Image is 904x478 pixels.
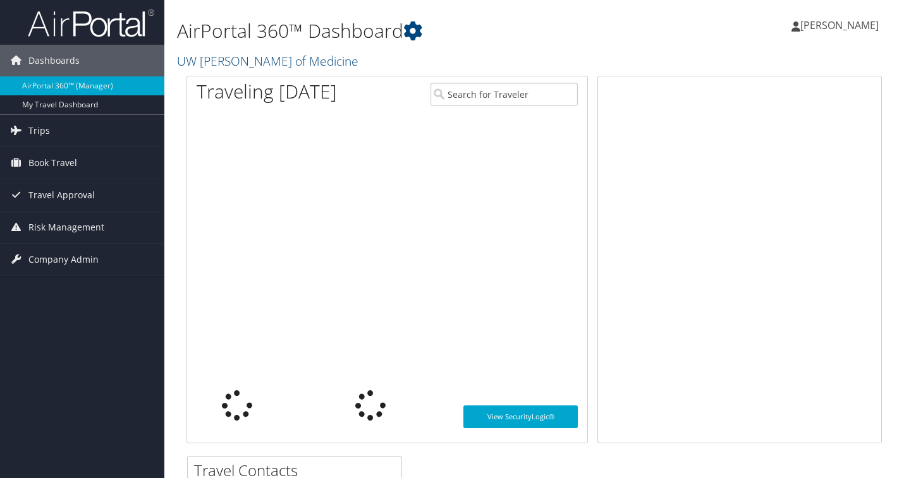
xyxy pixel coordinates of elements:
input: Search for Traveler [431,83,578,106]
a: View SecurityLogic® [463,405,578,428]
h1: AirPortal 360™ Dashboard [177,18,653,44]
a: UW [PERSON_NAME] of Medicine [177,52,362,69]
span: Risk Management [28,212,104,243]
a: [PERSON_NAME] [791,6,891,44]
span: Book Travel [28,147,77,179]
span: Trips [28,115,50,146]
span: Travel Approval [28,179,95,211]
span: Company Admin [28,244,99,275]
h1: Traveling [DATE] [197,78,337,105]
span: Dashboards [28,45,80,76]
img: airportal-logo.png [28,8,154,38]
span: [PERSON_NAME] [800,18,879,32]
